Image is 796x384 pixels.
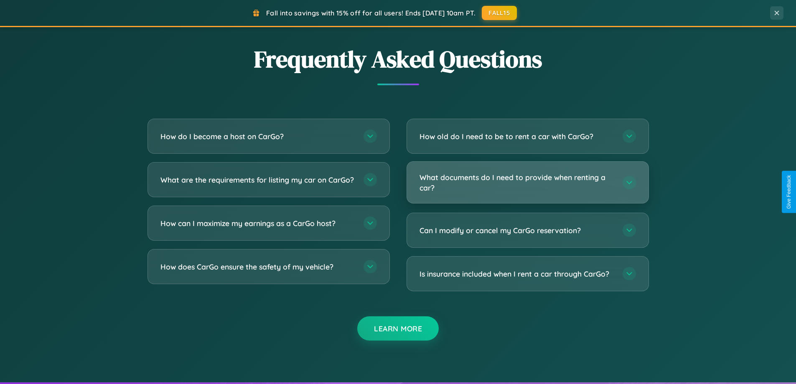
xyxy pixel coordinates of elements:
button: Learn More [357,316,439,341]
h3: Can I modify or cancel my CarGo reservation? [420,225,614,236]
span: Fall into savings with 15% off for all users! Ends [DATE] 10am PT. [266,9,476,17]
h3: How old do I need to be to rent a car with CarGo? [420,131,614,142]
div: Give Feedback [786,175,792,209]
h2: Frequently Asked Questions [148,43,649,75]
h3: What documents do I need to provide when renting a car? [420,172,614,193]
h3: How does CarGo ensure the safety of my vehicle? [160,262,355,272]
h3: What are the requirements for listing my car on CarGo? [160,175,355,185]
button: FALL15 [482,6,517,20]
h3: Is insurance included when I rent a car through CarGo? [420,269,614,279]
h3: How can I maximize my earnings as a CarGo host? [160,218,355,229]
h3: How do I become a host on CarGo? [160,131,355,142]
